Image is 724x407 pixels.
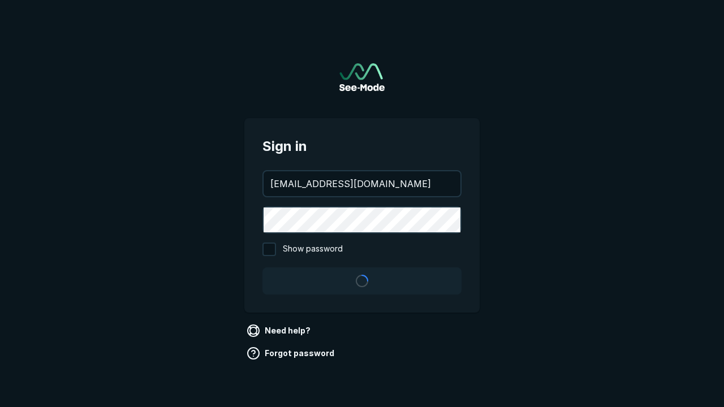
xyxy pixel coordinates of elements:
input: your@email.com [264,171,460,196]
a: Need help? [244,322,315,340]
span: Show password [283,243,343,256]
a: Forgot password [244,344,339,362]
img: See-Mode Logo [339,63,385,91]
span: Sign in [262,136,462,157]
a: Go to sign in [339,63,385,91]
